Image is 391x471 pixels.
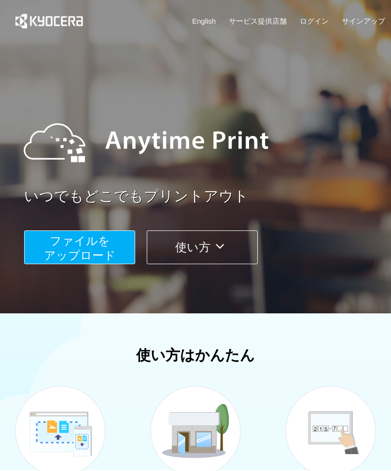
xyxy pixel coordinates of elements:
[229,16,287,26] a: サービス提供店舗
[24,230,135,264] button: ファイルを​​アップロード
[192,16,216,26] a: English
[147,230,258,264] button: 使い方
[24,186,391,207] a: いつでもどこでもプリントアウト
[342,16,385,26] a: サインアップ
[44,234,116,262] span: ファイルを ​​アップロード
[300,16,329,26] a: ログイン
